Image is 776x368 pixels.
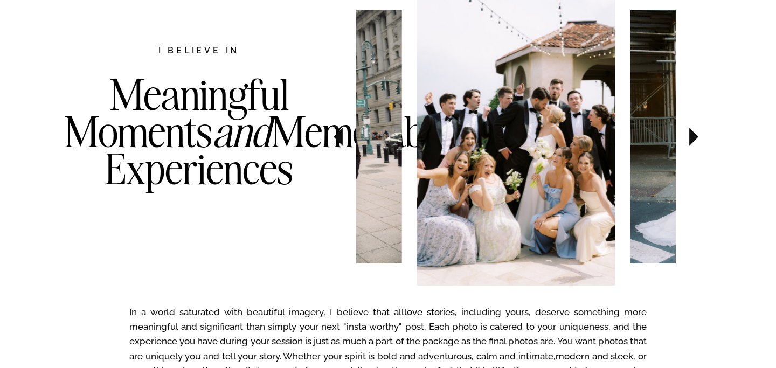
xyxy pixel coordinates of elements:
[101,44,296,59] h2: I believe in
[404,307,455,317] a: love stories
[556,351,633,362] a: modern and sleek
[212,105,271,158] i: and
[64,76,334,231] h3: Meaningful Moments Memorable Experiences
